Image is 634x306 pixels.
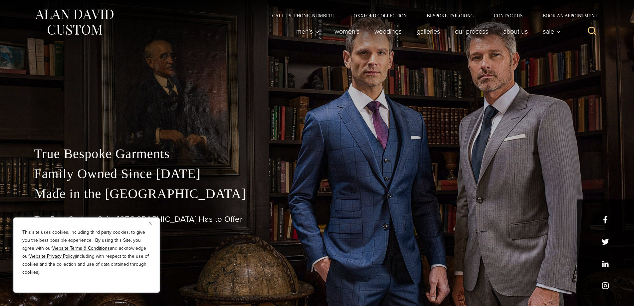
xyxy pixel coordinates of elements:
a: Call Us [PHONE_NUMBER] [262,13,344,18]
span: Men’s [296,28,319,35]
button: Close [149,219,157,227]
a: Contact Us [484,13,533,18]
button: View Search Form [584,23,600,39]
p: This site uses cookies, including third party cookies, to give you the best possible experience. ... [22,228,151,276]
a: Galleries [409,25,447,38]
span: Sale [543,28,561,35]
img: Alan David Custom [34,7,114,37]
a: Book an Appointment [532,13,600,18]
img: Close [149,222,152,225]
a: Oxxford Collection [343,13,417,18]
nav: Primary Navigation [289,25,564,38]
a: Women’s [327,25,367,38]
a: Website Terms & Conditions [52,245,110,252]
p: True Bespoke Garments Family Owned Since [DATE] Made in the [GEOGRAPHIC_DATA] [34,144,600,204]
a: Bespoke Tailoring [417,13,484,18]
h1: The Best Custom Suits [GEOGRAPHIC_DATA] Has to Offer [34,214,600,224]
a: About Us [496,25,535,38]
a: weddings [367,25,409,38]
nav: Secondary Navigation [262,13,600,18]
a: Website Privacy Policy [29,253,75,260]
a: Our Process [447,25,496,38]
